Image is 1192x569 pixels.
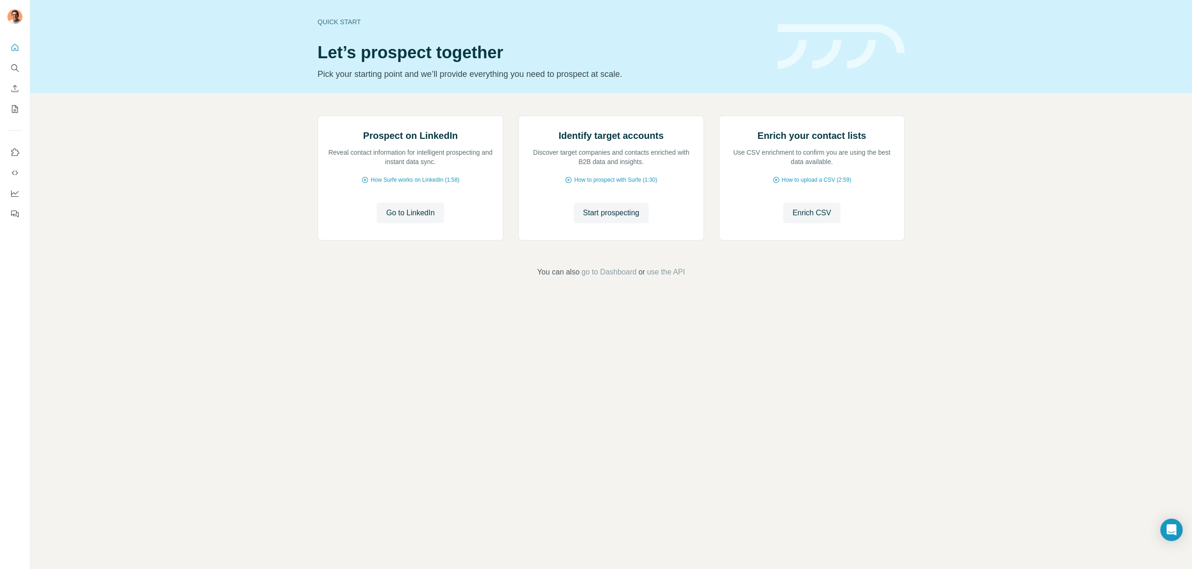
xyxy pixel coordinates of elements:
img: Avatar [7,9,22,24]
button: go to Dashboard [582,267,637,278]
span: You can also [537,267,580,278]
span: How to upload a CSV (2:59) [782,176,851,184]
button: Use Surfe on LinkedIn [7,144,22,161]
button: Go to LinkedIn [377,203,444,223]
img: banner [778,24,905,69]
h1: Let’s prospect together [318,43,766,62]
h2: Identify target accounts [559,129,664,142]
p: Reveal contact information for intelligent prospecting and instant data sync. [327,148,494,166]
p: Discover target companies and contacts enriched with B2B data and insights. [528,148,694,166]
h2: Enrich your contact lists [758,129,866,142]
p: Use CSV enrichment to confirm you are using the best data available. [729,148,895,166]
p: Pick your starting point and we’ll provide everything you need to prospect at scale. [318,68,766,81]
button: Quick start [7,39,22,56]
span: Start prospecting [583,207,639,219]
span: or [638,267,645,278]
span: Go to LinkedIn [386,207,434,219]
span: How Surfe works on LinkedIn (1:58) [371,176,460,184]
button: Enrich CSV [7,80,22,97]
div: Open Intercom Messenger [1160,519,1183,541]
button: Start prospecting [574,203,649,223]
h2: Prospect on LinkedIn [363,129,458,142]
span: Enrich CSV [792,207,831,219]
button: Dashboard [7,185,22,202]
button: My lists [7,101,22,117]
button: use the API [647,267,685,278]
button: Enrich CSV [783,203,840,223]
button: Feedback [7,206,22,222]
button: Use Surfe API [7,165,22,181]
button: Search [7,60,22,76]
span: How to prospect with Surfe (1:30) [574,176,657,184]
div: Quick start [318,17,766,27]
